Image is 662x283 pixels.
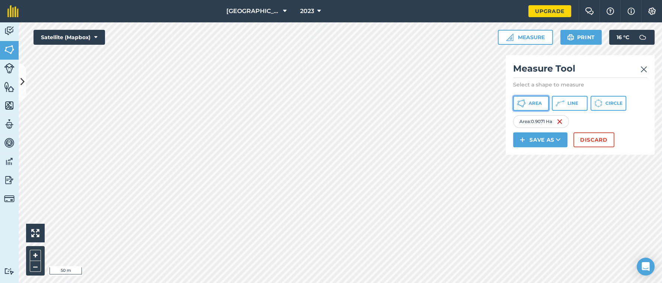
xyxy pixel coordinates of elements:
[637,258,655,276] div: Open Intercom Messenger
[609,30,655,45] button: 16 °C
[640,65,647,74] img: svg+xml;base64,PHN2ZyB4bWxucz0iaHR0cDovL3d3dy53My5vcmcvMjAwMC9zdmciIHdpZHRoPSIyMiIgaGVpZ2h0PSIzMC...
[513,81,647,88] p: Select a shape to measure
[34,30,105,45] button: Satellite (Mapbox)
[520,135,525,144] img: svg+xml;base64,PHN2ZyB4bWxucz0iaHR0cDovL3d3dy53My5vcmcvMjAwMC9zdmciIHdpZHRoPSIxNCIgaGVpZ2h0PSIyNC...
[617,30,629,45] span: 16 ° C
[4,137,15,148] img: svg+xml;base64,PD94bWwgdmVyc2lvbj0iMS4wIiBlbmNvZGluZz0idXRmLTgiPz4KPCEtLSBHZW5lcmF0b3I6IEFkb2JlIE...
[560,30,602,45] button: Print
[226,7,280,16] span: [GEOGRAPHIC_DATA]
[30,250,41,261] button: +
[513,132,567,147] button: Save as
[513,115,569,128] div: Area : 0.9071 Ha
[567,100,578,106] span: Line
[506,34,513,41] img: Ruler icon
[300,7,314,16] span: 2023
[647,7,656,15] img: A cog icon
[4,100,15,111] img: svg+xml;base64,PHN2ZyB4bWxucz0iaHR0cDovL3d3dy53My5vcmcvMjAwMC9zdmciIHdpZHRoPSI1NiIgaGVpZ2h0PSI2MC...
[4,25,15,37] img: svg+xml;base64,PD94bWwgdmVyc2lvbj0iMS4wIiBlbmNvZGluZz0idXRmLTgiPz4KPCEtLSBHZW5lcmF0b3I6IEFkb2JlIE...
[4,81,15,92] img: svg+xml;base64,PHN2ZyB4bWxucz0iaHR0cDovL3d3dy53My5vcmcvMjAwMC9zdmciIHdpZHRoPSI1NiIgaGVpZ2h0PSI2MC...
[585,7,594,15] img: Two speech bubbles overlapping with the left bubble in the forefront
[557,117,563,126] img: svg+xml;base64,PHN2ZyB4bWxucz0iaHR0cDovL3d3dy53My5vcmcvMjAwMC9zdmciIHdpZHRoPSIxNiIgaGVpZ2h0PSIyNC...
[528,5,571,17] a: Upgrade
[4,44,15,55] img: svg+xml;base64,PHN2ZyB4bWxucz0iaHR0cDovL3d3dy53My5vcmcvMjAwMC9zdmciIHdpZHRoPSI1NiIgaGVpZ2h0PSI2MC...
[605,100,623,106] span: Circle
[635,30,650,45] img: svg+xml;base64,PD94bWwgdmVyc2lvbj0iMS4wIiBlbmNvZGluZz0idXRmLTgiPz4KPCEtLSBHZW5lcmF0b3I6IEFkb2JlIE...
[4,174,15,186] img: svg+xml;base64,PD94bWwgdmVyc2lvbj0iMS4wIiBlbmNvZGluZz0idXRmLTgiPz4KPCEtLSBHZW5lcmF0b3I6IEFkb2JlIE...
[30,261,41,272] button: –
[4,63,15,73] img: svg+xml;base64,PD94bWwgdmVyc2lvbj0iMS4wIiBlbmNvZGluZz0idXRmLTgiPz4KPCEtLSBHZW5lcmF0b3I6IEFkb2JlIE...
[513,96,549,111] button: Area
[4,194,15,204] img: svg+xml;base64,PD94bWwgdmVyc2lvbj0iMS4wIiBlbmNvZGluZz0idXRmLTgiPz4KPCEtLSBHZW5lcmF0b3I6IEFkb2JlIE...
[4,268,15,275] img: svg+xml;base64,PD94bWwgdmVyc2lvbj0iMS4wIiBlbmNvZGluZz0idXRmLTgiPz4KPCEtLSBHZW5lcmF0b3I6IEFkb2JlIE...
[627,7,635,16] img: svg+xml;base64,PHN2ZyB4bWxucz0iaHR0cDovL3d3dy53My5vcmcvMjAwMC9zdmciIHdpZHRoPSIxNyIgaGVpZ2h0PSIxNy...
[498,30,553,45] button: Measure
[552,96,588,111] button: Line
[573,132,614,147] button: Discard
[567,33,574,42] img: svg+xml;base64,PHN2ZyB4bWxucz0iaHR0cDovL3d3dy53My5vcmcvMjAwMC9zdmciIHdpZHRoPSIxOSIgaGVpZ2h0PSIyNC...
[4,119,15,130] img: svg+xml;base64,PD94bWwgdmVyc2lvbj0iMS4wIiBlbmNvZGluZz0idXRmLTgiPz4KPCEtLSBHZW5lcmF0b3I6IEFkb2JlIE...
[7,5,19,17] img: fieldmargin Logo
[31,229,39,237] img: Four arrows, one pointing top left, one top right, one bottom right and the last bottom left
[4,156,15,167] img: svg+xml;base64,PD94bWwgdmVyc2lvbj0iMS4wIiBlbmNvZGluZz0idXRmLTgiPz4KPCEtLSBHZW5lcmF0b3I6IEFkb2JlIE...
[606,7,615,15] img: A question mark icon
[513,63,647,78] h2: Measure Tool
[529,100,542,106] span: Area
[591,96,626,111] button: Circle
